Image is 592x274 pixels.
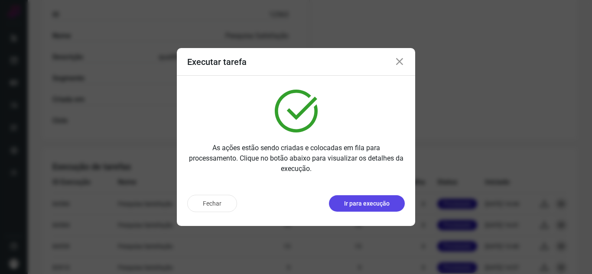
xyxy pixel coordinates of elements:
[187,143,405,174] p: As ações estão sendo criadas e colocadas em fila para processamento. Clique no botão abaixo para ...
[187,57,247,67] h3: Executar tarefa
[329,195,405,212] button: Ir para execução
[275,90,318,132] img: verified.svg
[187,195,237,212] button: Fechar
[344,199,390,208] p: Ir para execução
